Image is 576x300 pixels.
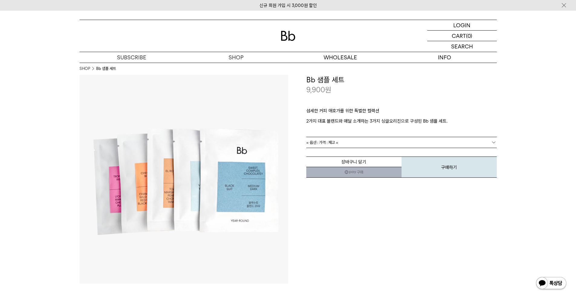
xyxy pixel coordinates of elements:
p: 9,900 [306,85,331,95]
h3: Bb 샘플 세트 [306,75,497,85]
a: LOGIN [427,20,497,31]
p: SEARCH [451,41,473,52]
p: WHOLESALE [288,52,392,63]
a: CART (0) [427,31,497,41]
p: INFO [392,52,497,63]
span: = 옵션 : 가격 : 재고 = [306,137,338,148]
p: 섬세한 커피 애호가를 위한 특별한 컬렉션 [306,107,497,117]
button: 장바구니 담기 [306,157,402,167]
a: SHOP [80,66,90,72]
a: 신규 회원 가입 시 3,000원 할인 [259,3,317,8]
li: Bb 샘플 세트 [96,66,116,72]
a: SUBSCRIBE [80,52,184,63]
p: 2가지 대표 블렌드와 매달 소개하는 3가지 싱글오리진으로 구성된 Bb 샘플 세트. [306,117,497,125]
img: Bb 샘플 세트 [80,75,288,284]
button: 구매하기 [402,157,497,178]
span: 원 [325,85,331,94]
p: LOGIN [453,20,470,30]
img: 로고 [281,31,295,41]
p: (0) [466,31,472,41]
img: 카카오톡 채널 1:1 채팅 버튼 [535,276,567,291]
a: 새창 [306,167,402,178]
a: SHOP [184,52,288,63]
p: CART [452,31,466,41]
